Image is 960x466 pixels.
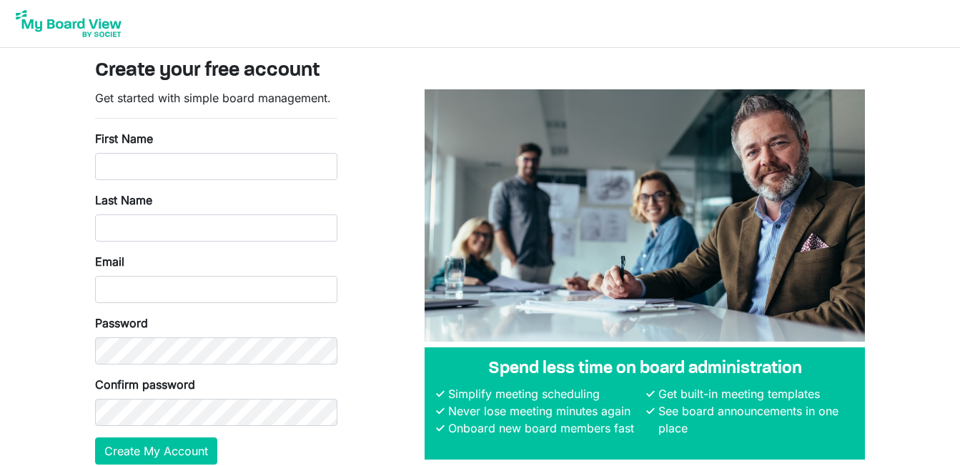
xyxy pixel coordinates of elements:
[95,192,152,209] label: Last Name
[95,314,148,332] label: Password
[11,6,126,41] img: My Board View Logo
[445,402,643,420] li: Never lose meeting minutes again
[95,376,195,393] label: Confirm password
[95,253,124,270] label: Email
[95,437,217,465] button: Create My Account
[436,359,853,380] h4: Spend less time on board administration
[95,59,866,84] h3: Create your free account
[95,91,331,105] span: Get started with simple board management.
[445,385,643,402] li: Simplify meeting scheduling
[425,89,865,342] img: A photograph of board members sitting at a table
[655,402,853,437] li: See board announcements in one place
[95,130,153,147] label: First Name
[445,420,643,437] li: Onboard new board members fast
[655,385,853,402] li: Get built-in meeting templates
